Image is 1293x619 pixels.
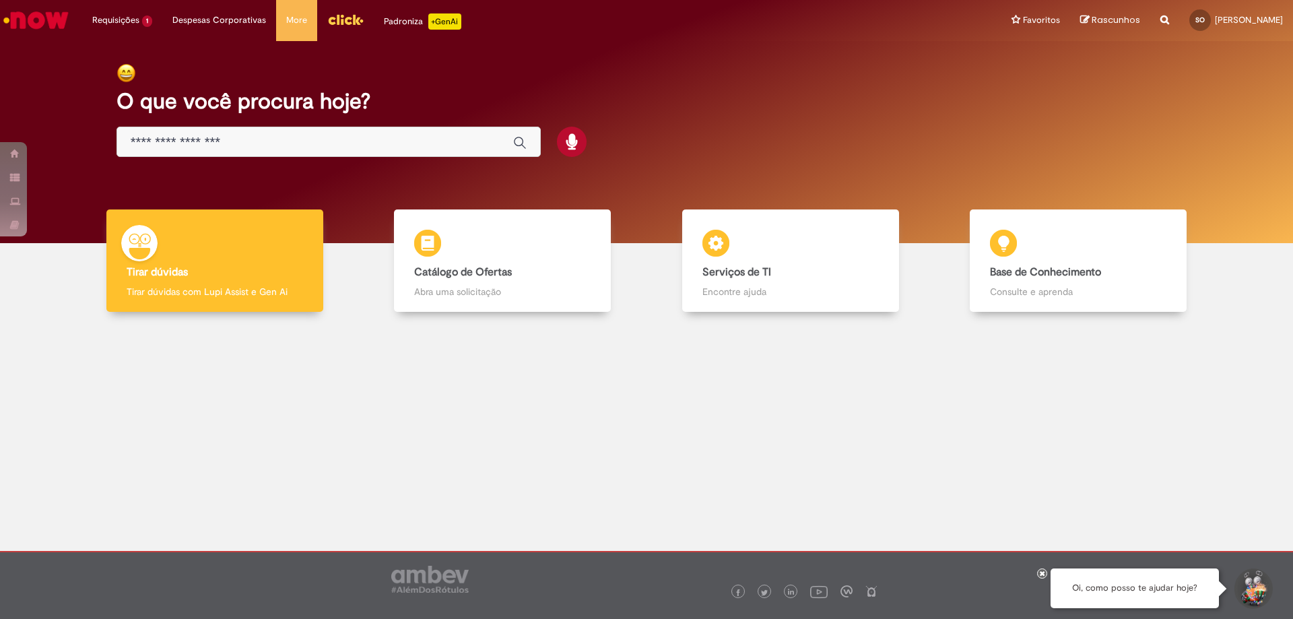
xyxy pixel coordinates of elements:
[1080,14,1140,27] a: Rascunhos
[990,265,1101,279] b: Base de Conhecimento
[1215,14,1283,26] span: [PERSON_NAME]
[71,209,359,313] a: Tirar dúvidas Tirar dúvidas com Lupi Assist e Gen Ai
[117,90,1177,113] h2: O que você procura hoje?
[1,7,71,34] img: ServiceNow
[788,589,795,597] img: logo_footer_linkedin.png
[127,265,188,279] b: Tirar dúvidas
[1023,13,1060,27] span: Favoritos
[1051,568,1219,608] div: Oi, como posso te ajudar hoje?
[92,13,139,27] span: Requisições
[1232,568,1273,609] button: Iniciar Conversa de Suporte
[414,285,591,298] p: Abra uma solicitação
[359,209,647,313] a: Catálogo de Ofertas Abra uma solicitação
[761,589,768,596] img: logo_footer_twitter.png
[810,583,828,600] img: logo_footer_youtube.png
[327,9,364,30] img: click_logo_yellow_360x200.png
[391,566,469,593] img: logo_footer_ambev_rotulo_gray.png
[990,285,1166,298] p: Consulte e aprenda
[702,285,879,298] p: Encontre ajuda
[646,209,935,313] a: Serviços de TI Encontre ajuda
[142,15,152,27] span: 1
[1195,15,1205,24] span: SO
[1092,13,1140,26] span: Rascunhos
[414,265,512,279] b: Catálogo de Ofertas
[172,13,266,27] span: Despesas Corporativas
[117,63,136,83] img: happy-face.png
[735,589,741,596] img: logo_footer_facebook.png
[702,265,771,279] b: Serviços de TI
[384,13,461,30] div: Padroniza
[935,209,1223,313] a: Base de Conhecimento Consulte e aprenda
[840,585,853,597] img: logo_footer_workplace.png
[865,585,877,597] img: logo_footer_naosei.png
[286,13,307,27] span: More
[127,285,303,298] p: Tirar dúvidas com Lupi Assist e Gen Ai
[428,13,461,30] p: +GenAi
